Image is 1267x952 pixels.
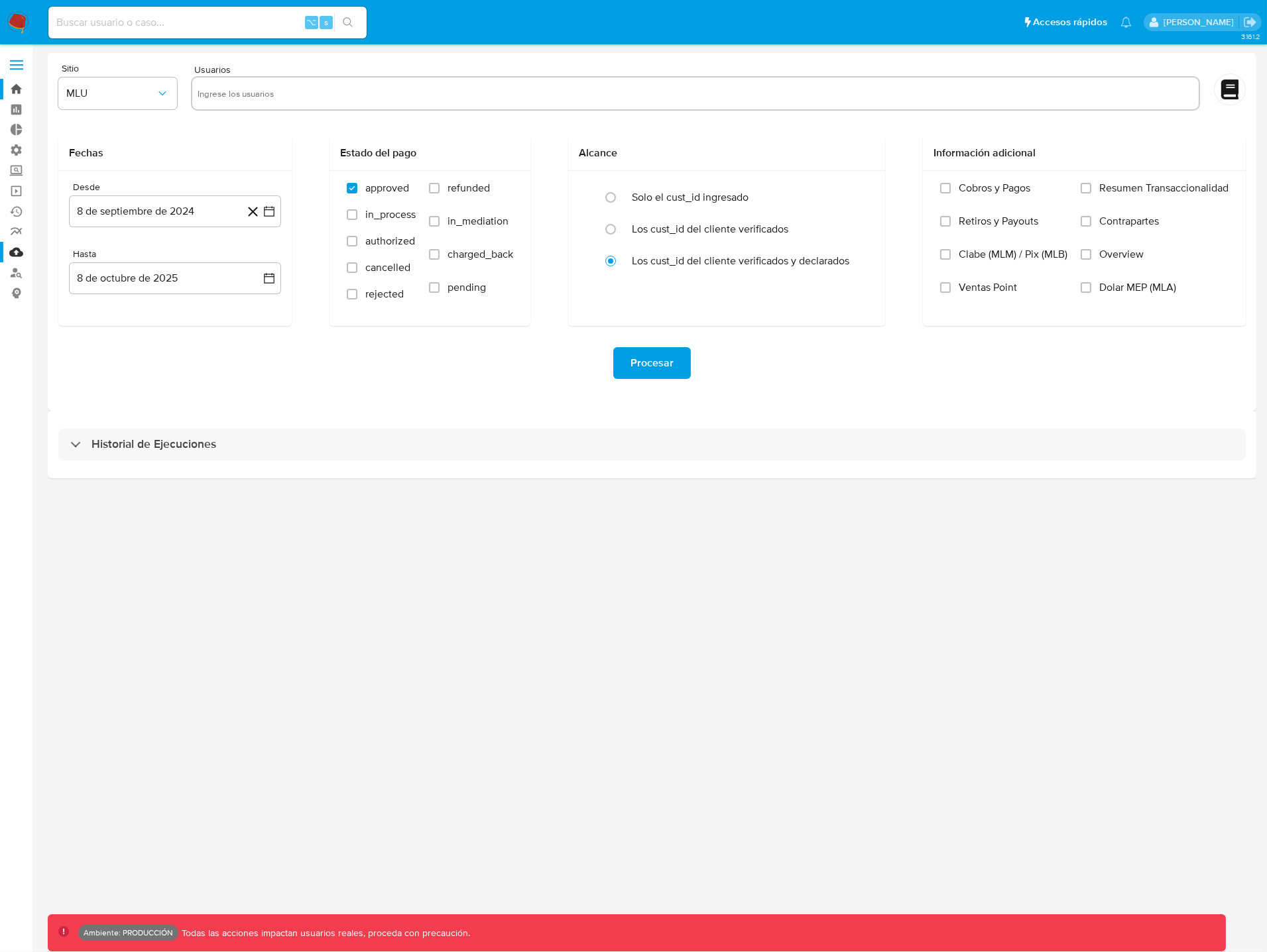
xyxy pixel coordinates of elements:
a: Salir [1243,15,1257,29]
span: Accesos rápidos [1033,15,1107,29]
span: s [324,16,328,28]
input: Buscar usuario o caso... [48,14,367,31]
a: Notificaciones [1120,17,1132,28]
p: Ambiente: PRODUCCIÓN [84,930,173,935]
span: ⌥ [306,16,316,28]
p: Todas las acciones impactan usuarios reales, proceda con precaución. [178,927,470,939]
p: gaspar.zanini@mercadolibre.com [1164,16,1238,28]
button: search-icon [334,13,361,32]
